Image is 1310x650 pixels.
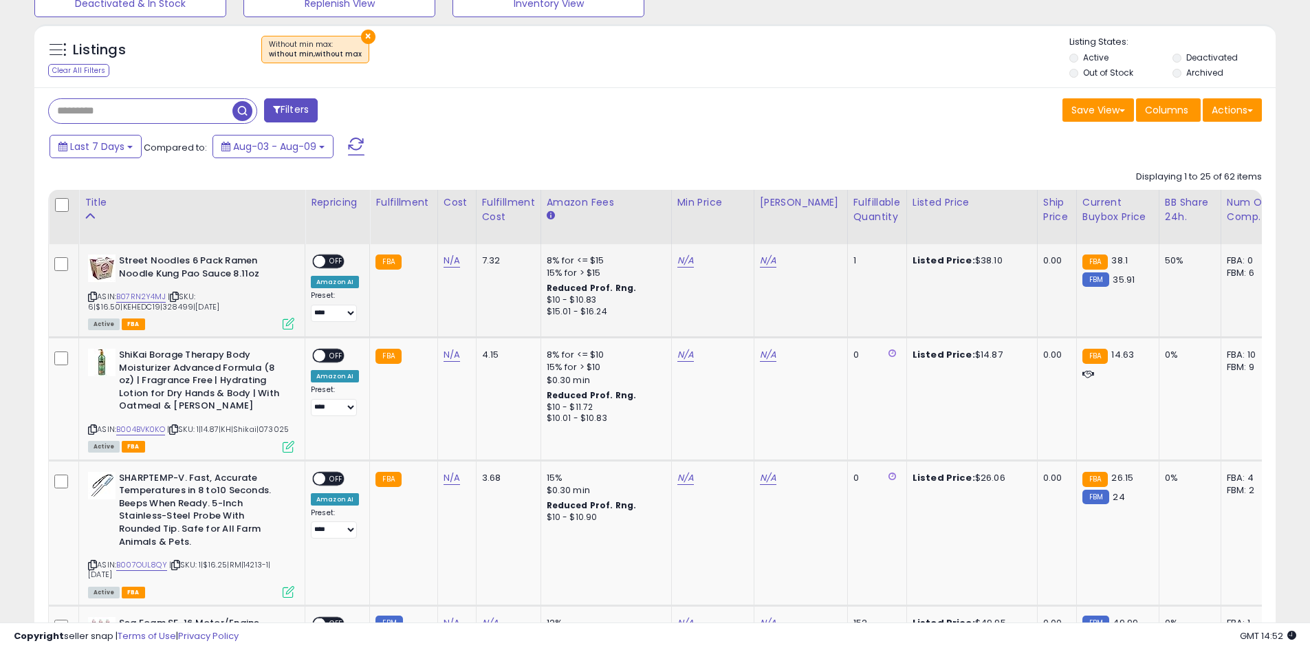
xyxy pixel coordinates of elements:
[1069,36,1276,49] p: Listing States:
[677,254,694,268] a: N/A
[1227,195,1277,224] div: Num of Comp.
[482,472,530,484] div: 3.68
[119,254,286,283] b: Street Noodles 6 Pack Ramen Noodle Kung Pao Sauce 8.11oz
[547,349,661,361] div: 8% for <= $10
[14,629,64,642] strong: Copyright
[547,306,661,318] div: $15.01 - $16.24
[913,195,1031,210] div: Listed Price
[547,210,555,222] small: Amazon Fees.
[1145,103,1188,117] span: Columns
[444,471,460,485] a: N/A
[88,349,116,376] img: 31MtLUsju5L._SL40_.jpg
[212,135,334,158] button: Aug-03 - Aug-09
[853,195,901,224] div: Fulfillable Quantity
[311,195,364,210] div: Repricing
[853,254,896,267] div: 1
[88,587,120,598] span: All listings currently available for purchase on Amazon
[1165,254,1210,267] div: 50%
[375,254,401,270] small: FBA
[88,254,116,282] img: 51j-ITJXGFL._SL40_.jpg
[14,630,239,643] div: seller snap | |
[760,195,842,210] div: [PERSON_NAME]
[1227,267,1272,279] div: FBM: 6
[70,140,124,153] span: Last 7 Days
[547,389,637,401] b: Reduced Prof. Rng.
[122,441,145,453] span: FBA
[325,473,347,484] span: OFF
[547,361,661,373] div: 15% for > $10
[1062,98,1134,122] button: Save View
[73,41,126,60] h5: Listings
[547,282,637,294] b: Reduced Prof. Rng.
[144,141,207,154] span: Compared to:
[677,471,694,485] a: N/A
[913,472,1027,484] div: $26.06
[1043,349,1066,361] div: 0.00
[264,98,318,122] button: Filters
[1082,349,1108,364] small: FBA
[1186,52,1238,63] label: Deactivated
[116,559,167,571] a: B007OUL8QY
[88,472,294,596] div: ASIN:
[1082,272,1109,287] small: FBM
[547,512,661,523] div: $10 - $10.90
[547,484,661,497] div: $0.30 min
[547,472,661,484] div: 15%
[853,349,896,361] div: 0
[1043,195,1071,224] div: Ship Price
[1043,472,1066,484] div: 0.00
[88,291,219,312] span: | SKU: 6|$16.50|KEHEDC19|328499|[DATE]
[1111,254,1128,267] span: 38.1
[1227,254,1272,267] div: FBA: 0
[444,348,460,362] a: N/A
[677,195,748,210] div: Min Price
[760,348,776,362] a: N/A
[1136,98,1201,122] button: Columns
[311,493,359,506] div: Amazon AI
[1082,254,1108,270] small: FBA
[119,349,286,416] b: ShiKai Borage Therapy Body Moisturizer Advanced Formula (8 oz) | Fragrance Free | Hydrating Lotio...
[547,195,666,210] div: Amazon Fees
[1186,67,1223,78] label: Archived
[1113,273,1135,286] span: 35.91
[122,587,145,598] span: FBA
[913,471,975,484] b: Listed Price:
[122,318,145,330] span: FBA
[178,629,239,642] a: Privacy Policy
[1136,171,1262,184] div: Displaying 1 to 25 of 62 items
[913,348,975,361] b: Listed Price:
[118,629,176,642] a: Terms of Use
[913,349,1027,361] div: $14.87
[325,350,347,362] span: OFF
[88,472,116,499] img: 41HnR2qvkKL._SL40_.jpg
[311,291,359,322] div: Preset:
[375,195,431,210] div: Fulfillment
[1082,490,1109,504] small: FBM
[1083,52,1109,63] label: Active
[116,291,166,303] a: B07RN2Y4MJ
[1165,349,1210,361] div: 0%
[1165,195,1215,224] div: BB Share 24h.
[1227,472,1272,484] div: FBA: 4
[913,254,1027,267] div: $38.10
[361,30,375,44] button: ×
[88,349,294,451] div: ASIN:
[547,402,661,413] div: $10 - $11.72
[482,254,530,267] div: 7.32
[760,254,776,268] a: N/A
[375,472,401,487] small: FBA
[167,424,289,435] span: | SKU: 1|14.87|KH|Shikai|073025
[1227,349,1272,361] div: FBA: 10
[547,413,661,424] div: $10.01 - $10.83
[1240,629,1296,642] span: 2025-08-17 14:52 GMT
[1111,471,1133,484] span: 26.15
[1113,490,1124,503] span: 24
[269,50,362,59] div: without min,without max
[311,508,359,539] div: Preset:
[547,374,661,387] div: $0.30 min
[1111,348,1134,361] span: 14.63
[1203,98,1262,122] button: Actions
[311,370,359,382] div: Amazon AI
[444,195,470,210] div: Cost
[88,441,120,453] span: All listings currently available for purchase on Amazon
